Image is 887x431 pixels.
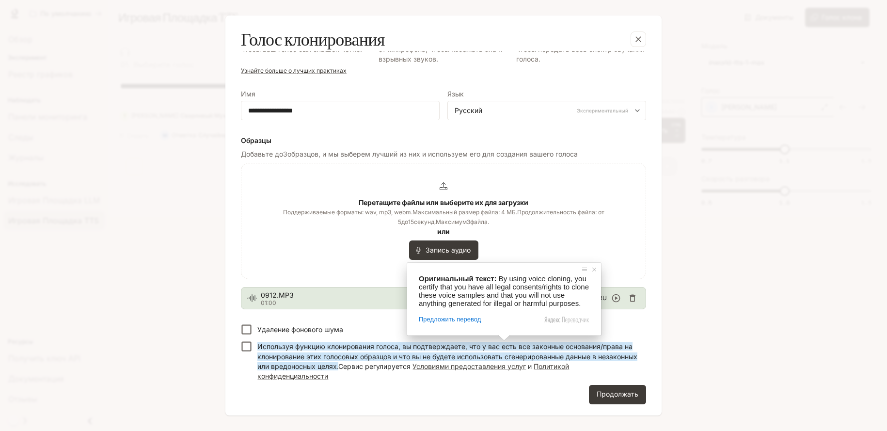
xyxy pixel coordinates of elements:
[241,67,347,74] a: Узнайте больше о лучших практиках
[408,218,414,225] ya-tr-span: 15
[261,291,294,299] ya-tr-span: 0912.MP3
[419,274,497,283] span: Оригинальный текст:
[577,108,628,113] ya-tr-span: Экспериментальный
[283,208,412,216] ya-tr-span: Поддерживаемые форматы: wav, mp3, webm.
[412,362,526,370] a: Условиями предоставления услуг
[470,218,489,225] ya-tr-span: файла.
[241,28,385,50] ya-tr-span: Голос клонирования
[436,218,467,225] ya-tr-span: Максимум
[257,325,343,334] ya-tr-span: Удаление фонового шума
[589,385,646,404] button: Продолжать
[257,342,637,370] ya-tr-span: Используя функцию клонирования голоса, вы подтверждаете, что у вас есть все законные основания/пр...
[359,198,528,207] ya-tr-span: Перетащите файлы или выберите их для загрузки
[287,150,578,158] ya-tr-span: образцов, и мы выберем лучший из них и используем его для создания вашего голоса
[241,91,255,97] ya-tr-span: Имя
[447,91,464,97] ya-tr-span: Язык
[398,218,401,225] ya-tr-span: 5
[412,208,517,216] ya-tr-span: Максимальный размер файла: 4 МБ.
[414,218,436,225] ya-tr-span: секунд.
[338,362,411,370] ya-tr-span: Сервис регулируется
[455,106,482,115] ya-tr-span: Русский
[401,218,408,225] ya-tr-span: до
[241,150,283,158] ya-tr-span: Добавьте до
[437,227,450,236] ya-tr-span: или
[257,362,569,380] a: Политикой конфиденциальности
[409,240,478,260] button: Запись аудио
[283,150,287,158] ya-tr-span: 3
[419,274,591,307] span: By using voice cloning, you certify that you have all legal consents/rights to clone these voice ...
[597,388,638,400] ya-tr-span: Продолжать
[241,136,271,144] ya-tr-span: Образцы
[261,300,599,306] p: 01:00
[448,106,646,115] div: РусскийЭкспериментальный
[517,208,604,216] ya-tr-span: Продолжительность файла: от
[419,315,481,324] span: Предложить перевод
[599,294,607,302] ya-tr-span: RU
[426,244,471,256] ya-tr-span: Запись аудио
[528,362,532,370] ya-tr-span: и
[467,218,470,225] ya-tr-span: 3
